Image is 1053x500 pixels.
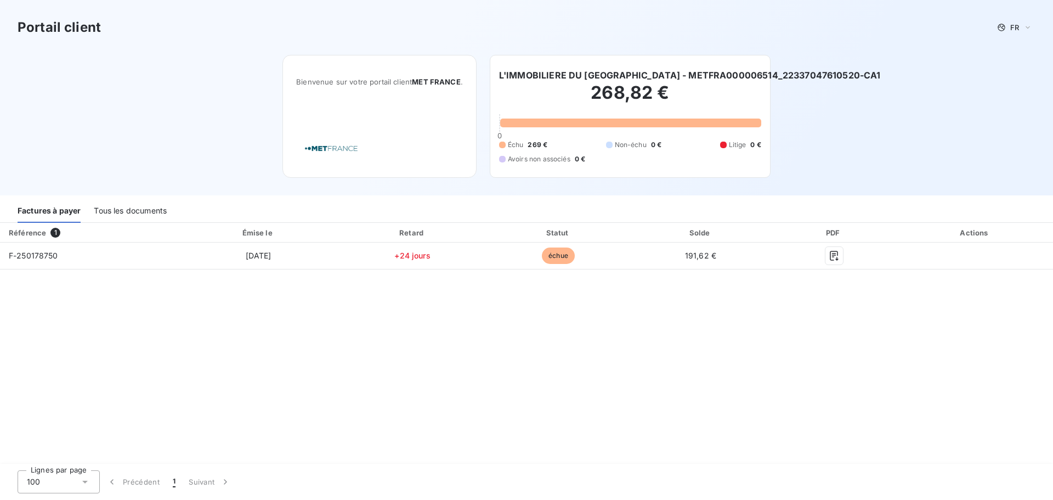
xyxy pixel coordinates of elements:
div: Émise le [180,227,337,238]
span: Échu [508,140,524,150]
span: Litige [729,140,746,150]
span: Non-échu [615,140,647,150]
span: F-250178750 [9,251,58,260]
button: Précédent [100,470,166,493]
span: Bienvenue sur votre portail client . [296,77,463,86]
span: 1 [50,228,60,238]
button: 1 [166,470,182,493]
h2: 268,82 € [499,82,761,115]
span: +24 jours [394,251,430,260]
img: Company logo [296,133,366,164]
span: MET FRANCE [412,77,461,86]
span: 269 € [528,140,547,150]
button: Suivant [182,470,237,493]
span: Avoirs non associés [508,154,570,164]
span: FR [1010,23,1019,32]
span: 191,62 € [685,251,716,260]
span: 0 € [651,140,661,150]
div: PDF [773,227,895,238]
h3: Portail client [18,18,101,37]
div: Statut [489,227,629,238]
span: échue [542,248,575,264]
div: Actions [899,227,1051,238]
div: Solde [632,227,768,238]
div: Référence [9,228,46,237]
div: Tous les documents [94,200,167,223]
div: Factures à payer [18,200,81,223]
span: 100 [27,476,40,487]
h6: L'IMMOBILIERE DU [GEOGRAPHIC_DATA] - METFRA000006514_22337047610520-CA1 [499,69,881,82]
span: 1 [173,476,175,487]
div: Retard [341,227,484,238]
span: 0 [497,131,502,140]
span: [DATE] [246,251,271,260]
span: 0 € [575,154,585,164]
span: 0 € [750,140,761,150]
